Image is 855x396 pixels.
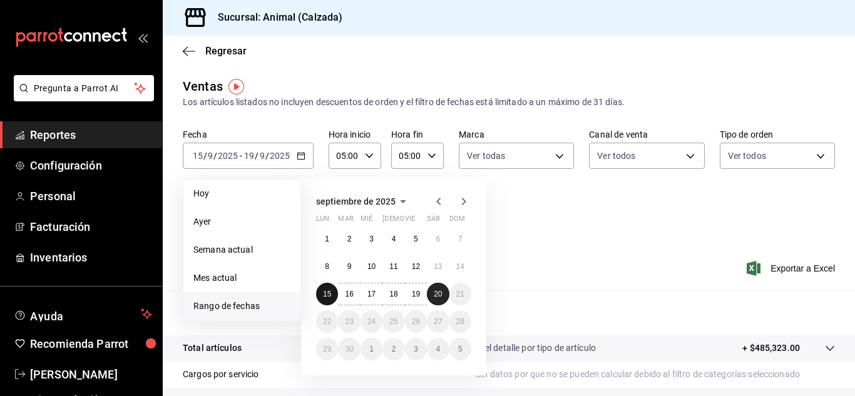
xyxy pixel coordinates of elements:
span: / [265,151,269,161]
span: Mes actual [193,272,290,285]
span: Ver todas [467,150,505,162]
abbr: 5 de septiembre de 2025 [414,235,418,243]
button: Pregunta a Parrot AI [14,75,154,101]
span: Semana actual [193,243,290,256]
abbr: 18 de septiembre de 2025 [389,290,397,298]
abbr: 2 de septiembre de 2025 [347,235,352,243]
abbr: lunes [316,215,329,228]
label: Marca [459,130,574,139]
button: 13 de septiembre de 2025 [427,255,449,278]
button: 2 de septiembre de 2025 [338,228,360,250]
abbr: miércoles [361,215,372,228]
abbr: 23 de septiembre de 2025 [345,317,353,326]
abbr: 24 de septiembre de 2025 [367,317,376,326]
span: Reportes [30,126,152,143]
abbr: 19 de septiembre de 2025 [412,290,420,298]
abbr: martes [338,215,353,228]
abbr: 25 de septiembre de 2025 [389,317,397,326]
button: Exportar a Excel [749,261,835,276]
span: septiembre de 2025 [316,196,396,206]
abbr: 11 de septiembre de 2025 [389,262,397,271]
button: 14 de septiembre de 2025 [449,255,471,278]
label: Fecha [183,130,314,139]
button: 7 de septiembre de 2025 [449,228,471,250]
abbr: 16 de septiembre de 2025 [345,290,353,298]
abbr: 13 de septiembre de 2025 [434,262,442,271]
button: 3 de septiembre de 2025 [361,228,382,250]
input: -- [243,151,255,161]
img: Tooltip marker [228,79,244,94]
span: Configuración [30,157,152,174]
abbr: 21 de septiembre de 2025 [456,290,464,298]
abbr: 28 de septiembre de 2025 [456,317,464,326]
span: Ver todos [728,150,766,162]
input: ---- [217,151,238,161]
abbr: 1 de septiembre de 2025 [325,235,329,243]
button: 1 de octubre de 2025 [361,338,382,360]
button: 25 de septiembre de 2025 [382,310,404,333]
button: 18 de septiembre de 2025 [382,283,404,305]
p: Cargos por servicio [183,368,259,381]
button: 5 de septiembre de 2025 [405,228,427,250]
button: Regresar [183,45,247,57]
button: 11 de septiembre de 2025 [382,255,404,278]
abbr: 30 de septiembre de 2025 [345,345,353,353]
h3: Sucursal: Animal (Calzada) [208,10,342,25]
abbr: 3 de octubre de 2025 [414,345,418,353]
p: Sin datos por que no se pueden calcular debido al filtro de categorías seleccionado [476,368,835,381]
span: / [203,151,207,161]
input: ---- [269,151,290,161]
button: 22 de septiembre de 2025 [316,310,338,333]
div: Los artículos listados no incluyen descuentos de orden y el filtro de fechas está limitado a un m... [183,96,835,109]
span: Personal [30,188,152,205]
abbr: 10 de septiembre de 2025 [367,262,376,271]
span: Ayer [193,215,290,228]
abbr: 5 de octubre de 2025 [458,345,463,353]
button: 20 de septiembre de 2025 [427,283,449,305]
abbr: 1 de octubre de 2025 [369,345,374,353]
button: 12 de septiembre de 2025 [405,255,427,278]
button: 8 de septiembre de 2025 [316,255,338,278]
button: 3 de octubre de 2025 [405,338,427,360]
abbr: domingo [449,215,465,228]
span: Recomienda Parrot [30,335,152,352]
abbr: jueves [382,215,456,228]
abbr: 12 de septiembre de 2025 [412,262,420,271]
span: - [240,151,242,161]
button: 26 de septiembre de 2025 [405,310,427,333]
abbr: 14 de septiembre de 2025 [456,262,464,271]
abbr: 29 de septiembre de 2025 [323,345,331,353]
abbr: 8 de septiembre de 2025 [325,262,329,271]
button: 4 de octubre de 2025 [427,338,449,360]
button: 29 de septiembre de 2025 [316,338,338,360]
abbr: 17 de septiembre de 2025 [367,290,376,298]
input: -- [259,151,265,161]
button: 4 de septiembre de 2025 [382,228,404,250]
button: 21 de septiembre de 2025 [449,283,471,305]
abbr: 27 de septiembre de 2025 [434,317,442,326]
abbr: sábado [427,215,440,228]
a: Pregunta a Parrot AI [9,91,154,104]
button: 2 de octubre de 2025 [382,338,404,360]
button: open_drawer_menu [138,33,148,43]
abbr: 4 de septiembre de 2025 [392,235,396,243]
span: [PERSON_NAME] [30,366,152,383]
button: 28 de septiembre de 2025 [449,310,471,333]
div: Ventas [183,77,223,96]
button: 16 de septiembre de 2025 [338,283,360,305]
span: Pregunta a Parrot AI [34,82,135,95]
abbr: 9 de septiembre de 2025 [347,262,352,271]
span: / [255,151,259,161]
abbr: 15 de septiembre de 2025 [323,290,331,298]
label: Canal de venta [589,130,704,139]
button: 19 de septiembre de 2025 [405,283,427,305]
span: Ayuda [30,307,136,322]
abbr: 22 de septiembre de 2025 [323,317,331,326]
abbr: 4 de octubre de 2025 [436,345,440,353]
abbr: viernes [405,215,415,228]
span: Regresar [205,45,247,57]
span: Facturación [30,218,152,235]
span: / [213,151,217,161]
